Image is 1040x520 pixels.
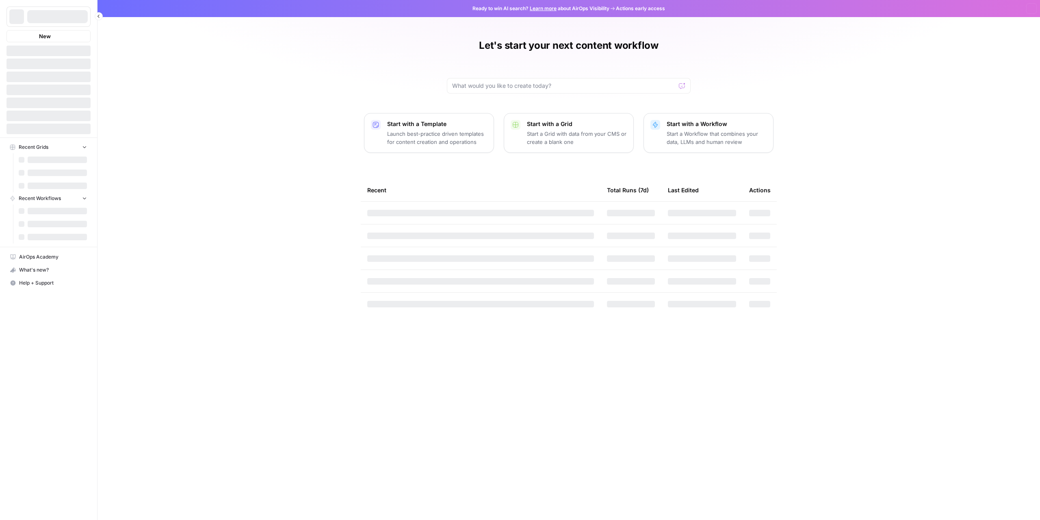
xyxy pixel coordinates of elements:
button: Help + Support [6,276,91,289]
a: Learn more [530,5,557,11]
span: Actions early access [616,5,665,12]
span: AirOps Academy [19,253,87,261]
p: Start with a Grid [527,120,627,128]
div: Recent [367,179,594,201]
h1: Let's start your next content workflow [479,39,659,52]
div: Total Runs (7d) [607,179,649,201]
div: What's new? [7,264,90,276]
button: Recent Grids [6,141,91,153]
p: Start a Workflow that combines your data, LLMs and human review [667,130,767,146]
div: Actions [749,179,771,201]
button: What's new? [6,263,91,276]
button: New [6,30,91,42]
a: AirOps Academy [6,250,91,263]
span: Ready to win AI search? about AirOps Visibility [472,5,609,12]
button: Recent Workflows [6,192,91,205]
input: What would you like to create today? [452,82,676,90]
p: Start with a Template [387,120,487,128]
p: Launch best-practice driven templates for content creation and operations [387,130,487,146]
p: Start a Grid with data from your CMS or create a blank one [527,130,627,146]
span: Help + Support [19,279,87,287]
span: Recent Grids [19,144,48,151]
div: Last Edited [668,179,699,201]
button: Start with a WorkflowStart a Workflow that combines your data, LLMs and human review [643,113,773,153]
p: Start with a Workflow [667,120,767,128]
button: Start with a GridStart a Grid with data from your CMS or create a blank one [504,113,634,153]
button: Start with a TemplateLaunch best-practice driven templates for content creation and operations [364,113,494,153]
span: Recent Workflows [19,195,61,202]
span: New [39,32,51,40]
